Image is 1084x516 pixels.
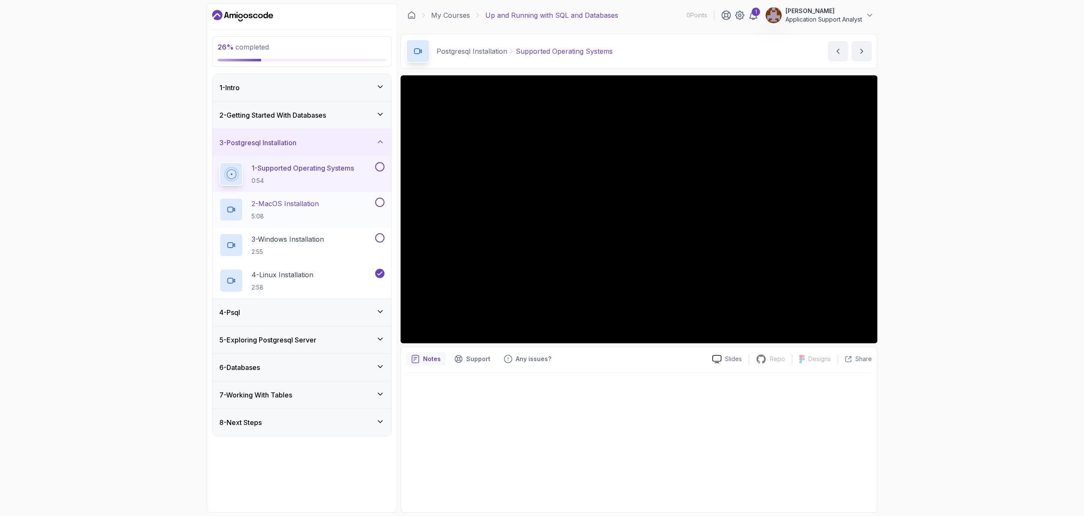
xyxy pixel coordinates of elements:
[213,102,391,129] button: 2-Getting Started With Databases
[466,355,490,363] p: Support
[766,7,782,23] img: user profile image
[770,355,785,363] p: Repo
[219,390,292,400] h3: 7 - Working With Tables
[252,234,324,244] p: 3 - Windows Installation
[785,15,862,24] p: Application Support Analyst
[449,352,495,366] button: Support button
[252,270,313,280] p: 4 - Linux Installation
[219,417,262,428] h3: 8 - Next Steps
[852,41,872,61] button: next content
[219,110,326,120] h3: 2 - Getting Started With Databases
[252,163,354,173] p: 1 - Supported Operating Systems
[855,355,872,363] p: Share
[828,41,848,61] button: previous content
[252,248,324,256] p: 2:55
[213,326,391,353] button: 5-Exploring Postgresql Server
[219,362,260,373] h3: 6 - Databases
[252,283,313,292] p: 2:58
[499,352,556,366] button: Feedback button
[785,7,862,15] p: [PERSON_NAME]
[213,381,391,408] button: 7-Working With Tables
[219,335,316,345] h3: 5 - Exploring Postgresql Server
[725,355,742,363] p: Slides
[219,269,384,292] button: 4-Linux Installation2:58
[516,355,551,363] p: Any issues?
[407,11,416,19] a: Dashboard
[252,212,319,221] p: 5:08
[219,162,384,186] button: 1-Supported Operating Systems0:54
[252,199,319,209] p: 2 - MacOS Installation
[213,129,391,156] button: 3-Postgresql Installation
[218,43,269,51] span: completed
[485,10,618,20] p: Up and Running with SQL and Databases
[219,233,384,257] button: 3-Windows Installation2:55
[212,9,273,22] a: Dashboard
[213,354,391,381] button: 6-Databases
[748,10,758,20] a: 1
[213,299,391,326] button: 4-Psql
[516,46,613,56] p: Supported Operating Systems
[219,307,240,317] h3: 4 - Psql
[406,352,446,366] button: notes button
[431,10,470,20] a: My Courses
[765,7,874,24] button: user profile image[PERSON_NAME]Application Support Analyst
[252,177,354,185] p: 0:54
[213,74,391,101] button: 1-Intro
[423,355,441,363] p: Notes
[705,355,749,364] a: Slides
[219,198,384,221] button: 2-MacOS Installation5:08
[752,8,760,16] div: 1
[218,43,234,51] span: 26 %
[808,355,831,363] p: Designs
[686,11,707,19] p: 0 Points
[401,75,877,343] iframe: 1 - Supported Operating Systems
[437,46,507,56] p: Postgresql Installation
[838,355,872,363] button: Share
[213,409,391,436] button: 8-Next Steps
[219,83,240,93] h3: 1 - Intro
[219,138,296,148] h3: 3 - Postgresql Installation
